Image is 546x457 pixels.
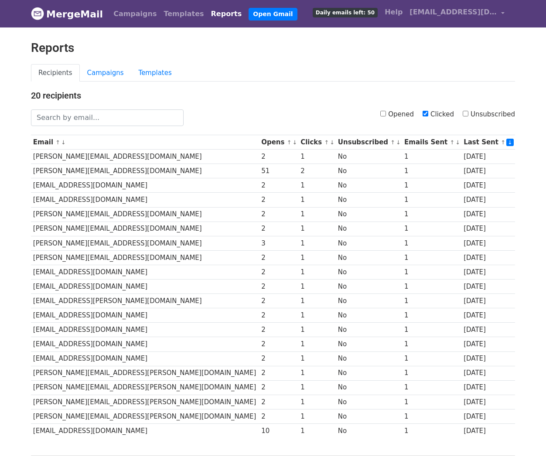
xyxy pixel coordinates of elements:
td: [DATE] [461,323,515,337]
td: [EMAIL_ADDRESS][DOMAIN_NAME] [31,178,259,193]
td: 1 [298,308,336,323]
td: 1 [402,395,461,409]
input: Opened [380,111,386,116]
a: Campaigns [110,5,160,23]
td: 10 [259,423,298,438]
td: No [336,193,402,207]
td: 1 [402,351,461,366]
td: 51 [259,164,298,178]
a: Templates [131,64,179,82]
td: [PERSON_NAME][EMAIL_ADDRESS][DOMAIN_NAME] [31,250,259,265]
td: [DATE] [461,423,515,438]
td: 1 [402,280,461,294]
td: No [336,150,402,164]
a: ↓ [506,139,514,146]
td: 1 [402,337,461,351]
th: Unsubscribed [336,135,402,150]
td: No [336,308,402,323]
td: 1 [298,265,336,279]
td: [PERSON_NAME][EMAIL_ADDRESS][PERSON_NAME][DOMAIN_NAME] [31,366,259,380]
td: 2 [259,193,298,207]
td: 1 [402,423,461,438]
td: 2 [259,265,298,279]
td: 2 [259,207,298,222]
td: [DATE] [461,250,515,265]
td: 2 [259,409,298,423]
td: [EMAIL_ADDRESS][DOMAIN_NAME] [31,323,259,337]
td: 3 [259,236,298,250]
a: ↑ [450,139,455,146]
a: [EMAIL_ADDRESS][DOMAIN_NAME] [406,3,508,24]
td: No [336,380,402,395]
a: ↓ [61,139,66,146]
td: [DATE] [461,351,515,366]
td: 2 [298,164,336,178]
a: ↓ [292,139,297,146]
td: No [336,222,402,236]
td: [DATE] [461,380,515,395]
td: 1 [402,323,461,337]
td: 2 [259,150,298,164]
td: 1 [298,236,336,250]
a: Templates [160,5,207,23]
span: Daily emails left: 50 [313,8,378,17]
td: [DATE] [461,222,515,236]
td: 1 [402,409,461,423]
td: [DATE] [461,150,515,164]
td: [DATE] [461,236,515,250]
td: 2 [259,222,298,236]
td: [DATE] [461,207,515,222]
td: 1 [298,280,336,294]
td: [PERSON_NAME][EMAIL_ADDRESS][DOMAIN_NAME] [31,207,259,222]
td: 2 [259,351,298,366]
td: 1 [298,323,336,337]
td: 1 [298,337,336,351]
th: Emails Sent [402,135,461,150]
td: 1 [298,193,336,207]
td: 2 [259,178,298,193]
td: No [336,236,402,250]
td: [EMAIL_ADDRESS][DOMAIN_NAME] [31,337,259,351]
td: No [336,423,402,438]
td: [DATE] [461,294,515,308]
td: 1 [402,236,461,250]
td: [DATE] [461,265,515,279]
td: No [336,366,402,380]
td: 1 [298,207,336,222]
a: ↓ [455,139,460,146]
td: 1 [298,222,336,236]
a: Campaigns [80,64,131,82]
td: [DATE] [461,178,515,193]
td: 2 [259,250,298,265]
td: No [336,323,402,337]
td: [PERSON_NAME][EMAIL_ADDRESS][DOMAIN_NAME] [31,164,259,178]
a: ↑ [501,139,505,146]
td: [EMAIL_ADDRESS][DOMAIN_NAME] [31,308,259,323]
td: [DATE] [461,193,515,207]
td: 1 [298,294,336,308]
a: ↑ [390,139,395,146]
th: Opens [259,135,298,150]
td: 2 [259,280,298,294]
td: No [336,351,402,366]
input: Clicked [423,111,428,116]
a: Open Gmail [249,8,297,20]
a: ↓ [330,139,334,146]
td: 1 [402,366,461,380]
input: Search by email... [31,109,184,126]
a: ↑ [287,139,292,146]
td: 1 [402,265,461,279]
td: No [336,250,402,265]
span: [EMAIL_ADDRESS][DOMAIN_NAME] [409,7,497,17]
td: No [336,207,402,222]
a: ↑ [55,139,60,146]
td: 1 [402,207,461,222]
td: [EMAIL_ADDRESS][DOMAIN_NAME] [31,280,259,294]
td: No [336,265,402,279]
td: No [336,337,402,351]
a: Daily emails left: 50 [309,3,381,21]
td: [EMAIL_ADDRESS][DOMAIN_NAME] [31,423,259,438]
a: Recipients [31,64,80,82]
td: 2 [259,337,298,351]
td: 1 [402,250,461,265]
